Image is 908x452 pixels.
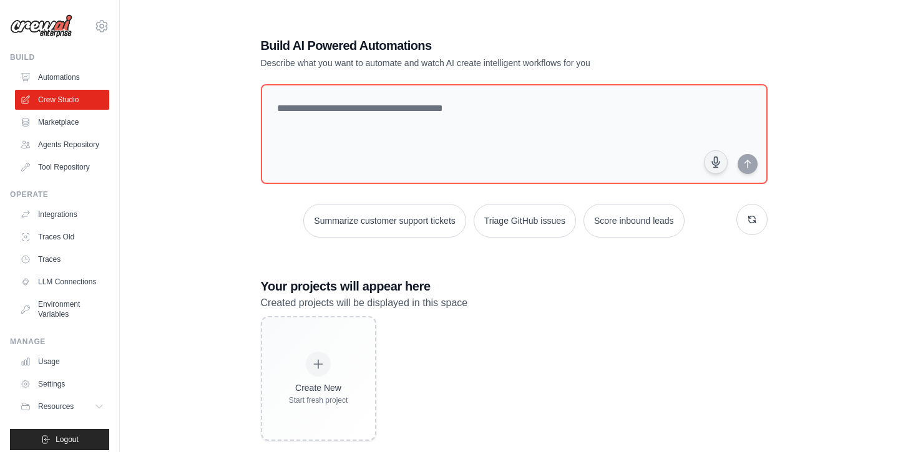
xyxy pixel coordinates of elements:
button: Score inbound leads [583,204,685,238]
a: Usage [15,352,109,372]
button: Get new suggestions [736,204,768,235]
a: Tool Repository [15,157,109,177]
p: Created projects will be displayed in this space [261,295,768,311]
button: Click to speak your automation idea [704,150,728,174]
button: Resources [15,397,109,416]
div: Manage [10,337,109,347]
a: Automations [15,67,109,87]
a: Environment Variables [15,294,109,324]
a: Marketplace [15,112,109,132]
a: Crew Studio [15,90,109,110]
h1: Build AI Powered Automations [261,37,680,54]
img: Logo [10,14,72,38]
a: LLM Connections [15,272,109,292]
button: Summarize customer support tickets [303,204,466,238]
span: Logout [56,435,79,445]
div: Start fresh project [289,395,348,405]
p: Describe what you want to automate and watch AI create intelligent workflows for you [261,57,680,69]
button: Logout [10,429,109,450]
div: Create New [289,382,348,394]
div: Operate [10,190,109,200]
a: Traces [15,249,109,269]
button: Triage GitHub issues [474,204,576,238]
span: Resources [38,402,74,411]
a: Integrations [15,204,109,224]
div: Build [10,52,109,62]
a: Settings [15,374,109,394]
h3: Your projects will appear here [261,277,768,295]
a: Traces Old [15,227,109,247]
a: Agents Repository [15,135,109,155]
